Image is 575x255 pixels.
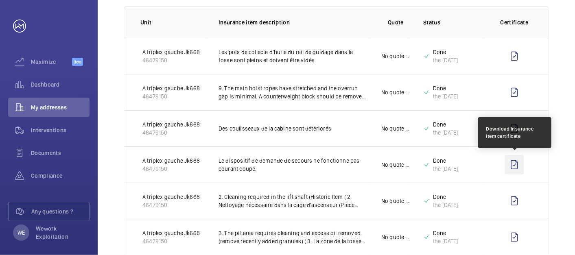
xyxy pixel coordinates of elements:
p: Done [433,229,458,237]
div: the [DATE] [433,201,458,209]
p: A triplex gauche Jk668 [142,48,200,56]
p: Done [433,193,458,201]
p: A triplex gauche Jk668 [142,84,200,92]
div: the [DATE] [433,237,458,245]
p: No quote needed [381,233,410,241]
p: Quote [388,18,404,26]
p: 46479150 [142,165,200,173]
p: 46479150 [142,92,200,100]
p: Les pots de collecte d'huile du rail de guidage dans la fosse sont pleins et doivent être vidés. [219,48,368,64]
p: No quote needed [381,88,410,96]
p: Done [433,48,458,56]
p: Unit [140,18,206,26]
p: No quote needed [381,161,410,169]
span: My addresses [31,103,90,111]
span: Any questions ? [31,207,89,216]
p: Insurance item description [219,18,368,26]
div: the [DATE] [433,165,458,173]
p: Wework Exploitation [36,224,85,241]
p: 46479150 [142,201,200,209]
span: Interventions [31,126,90,134]
div: the [DATE] [433,129,458,137]
p: No quote needed [381,124,410,133]
div: the [DATE] [433,56,458,64]
p: 9. The main hoist ropes have stretched and the overrun gap is minimal. A counterweight block shou... [219,84,368,100]
p: 46479150 [142,237,200,245]
span: Maximize [31,58,72,66]
p: Des coulisseaux de la cabine sont détériorés [219,124,368,133]
p: A triplex gauche Jk668 [142,120,200,129]
p: Certificate [496,18,532,26]
span: Dashboard [31,81,90,89]
p: Done [433,120,458,129]
p: Done [433,84,458,92]
p: Status [423,18,483,26]
div: the [DATE] [433,92,458,100]
p: 46479150 [142,56,200,64]
p: A triplex gauche Jk668 [142,193,200,201]
p: Le dispositif de demande de secours ne fonctionne pas courant coupé. [219,157,368,173]
p: WE [17,229,25,237]
p: 2. Cleaning required in the lift shaft (Historic Item ( 2. Nettoyage nécessaire dans la cage d'as... [219,193,368,209]
div: Download insurance item certificate [486,125,543,140]
p: Done [433,157,458,165]
p: 46479150 [142,129,200,137]
p: A triplex gauche Jk668 [142,157,200,165]
p: No quote needed [381,197,410,205]
p: A triplex gauche Jk668 [142,229,200,237]
p: No quote needed [381,52,410,60]
span: Documents [31,149,90,157]
span: Beta [72,58,83,66]
span: Compliance [31,172,90,180]
p: 3. The pit area requires cleaning and excess oil removed. (remove recently added granules) ( 3. L... [219,229,368,245]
